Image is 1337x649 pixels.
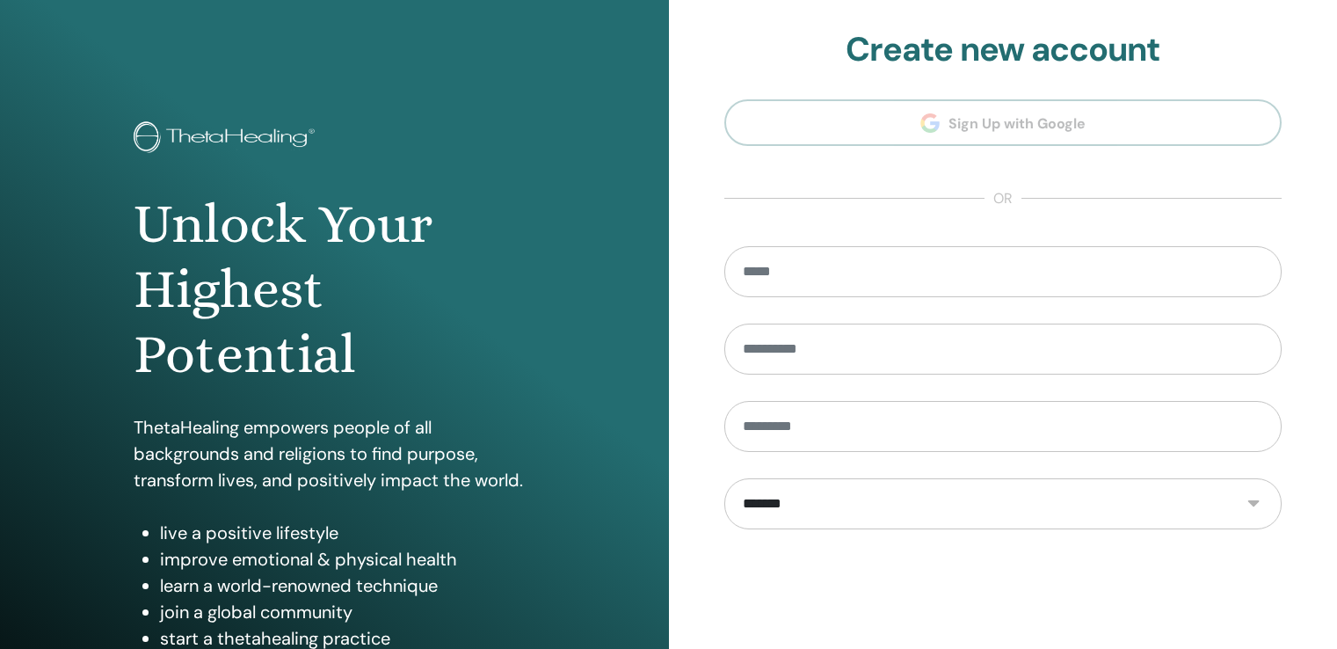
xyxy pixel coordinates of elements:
[160,572,535,599] li: learn a world-renowned technique
[160,520,535,546] li: live a positive lifestyle
[134,192,535,388] h1: Unlock Your Highest Potential
[160,546,535,572] li: improve emotional & physical health
[869,556,1137,624] iframe: reCAPTCHA
[985,188,1021,209] span: or
[134,414,535,493] p: ThetaHealing empowers people of all backgrounds and religions to find purpose, transform lives, a...
[160,599,535,625] li: join a global community
[724,30,1283,70] h2: Create new account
